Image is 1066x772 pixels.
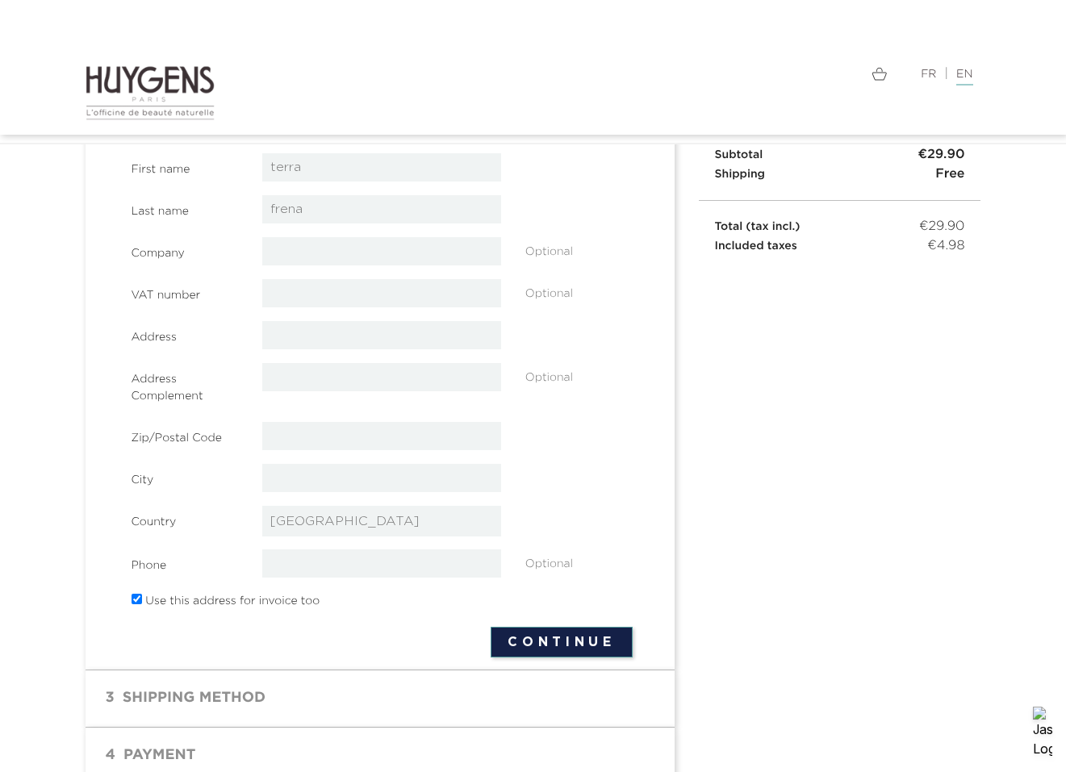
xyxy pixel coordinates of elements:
[86,65,215,121] img: Huygens logo
[119,506,251,531] label: Country
[119,153,251,178] label: First name
[715,240,797,252] span: Included taxes
[119,422,251,447] label: Zip/Postal Code
[98,740,663,772] h1: Payment
[927,236,964,256] span: €4.98
[918,145,964,165] span: €29.90
[119,321,251,346] label: Address
[513,279,645,303] div: Optional
[119,549,251,574] label: Phone
[98,682,123,715] span: 3
[715,149,763,161] span: Subtotal
[491,627,632,657] button: Continue
[119,237,251,262] label: Company
[98,682,663,715] h1: Shipping Method
[119,363,251,405] label: Address Complement
[715,256,965,281] iframe: PayPal Message 1
[98,740,123,772] span: 4
[546,65,981,84] div: |
[513,549,645,573] div: Optional
[919,217,964,236] span: €29.90
[715,221,801,232] span: Total (tax incl.)
[119,279,251,304] label: VAT number
[119,464,251,489] label: City
[145,593,320,610] label: Use this address for invoice too
[513,237,645,261] div: Optional
[513,363,645,386] div: Optional
[935,165,964,184] span: Free
[715,169,765,180] span: Shipping
[119,195,251,220] label: Last name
